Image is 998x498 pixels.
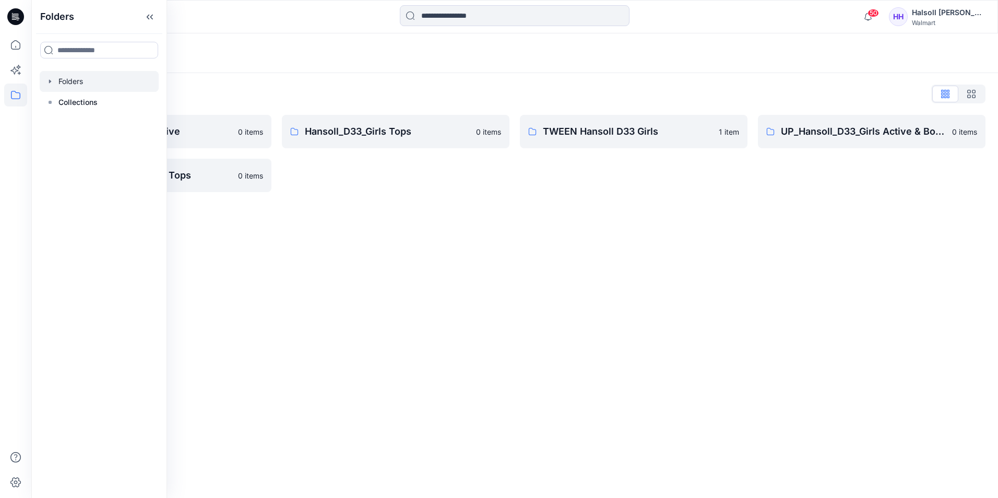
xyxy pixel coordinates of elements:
a: UP_Hansoll_D33_Girls Active & Bottoms0 items [758,115,985,148]
p: TWEEN Hansoll D33 Girls [543,124,712,139]
p: 1 item [719,126,739,137]
p: 0 items [476,126,501,137]
p: 0 items [238,170,263,181]
p: 0 items [238,126,263,137]
p: UP_Hansoll_D33_Girls Active & Bottoms [781,124,946,139]
p: 0 items [952,126,977,137]
div: Walmart [912,19,985,27]
a: TWEEN Hansoll D33 Girls1 item [520,115,747,148]
a: Hansoll_D33_Girls Tops0 items [282,115,509,148]
p: Hansoll_D33_Girls Tops [305,124,470,139]
span: 50 [868,9,879,17]
div: HH [889,7,908,26]
div: Halsoll [PERSON_NAME] Girls Design Team [912,6,985,19]
p: Collections [58,96,98,109]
